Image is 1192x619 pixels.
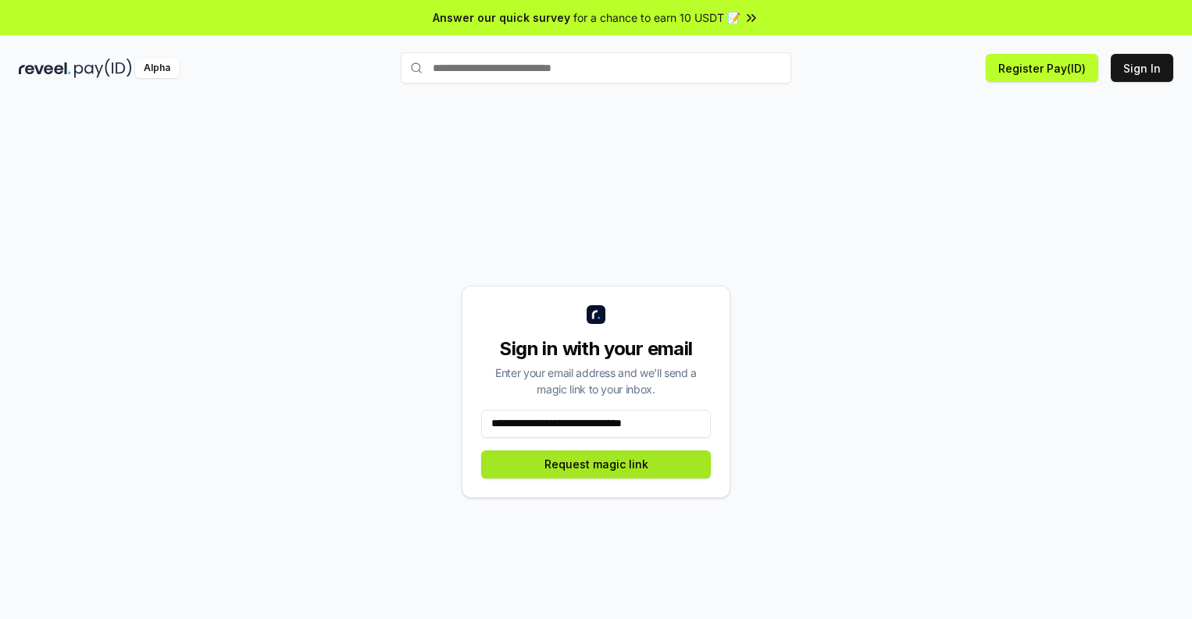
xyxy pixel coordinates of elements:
button: Register Pay(ID) [986,54,1098,82]
span: Answer our quick survey [433,9,570,26]
button: Request magic link [481,450,711,478]
img: pay_id [74,59,132,78]
img: reveel_dark [19,59,71,78]
div: Enter your email address and we’ll send a magic link to your inbox. [481,365,711,397]
div: Sign in with your email [481,336,711,361]
span: for a chance to earn 10 USDT 📝 [573,9,741,26]
div: Alpha [135,59,179,78]
img: logo_small [587,305,605,324]
button: Sign In [1111,54,1173,82]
